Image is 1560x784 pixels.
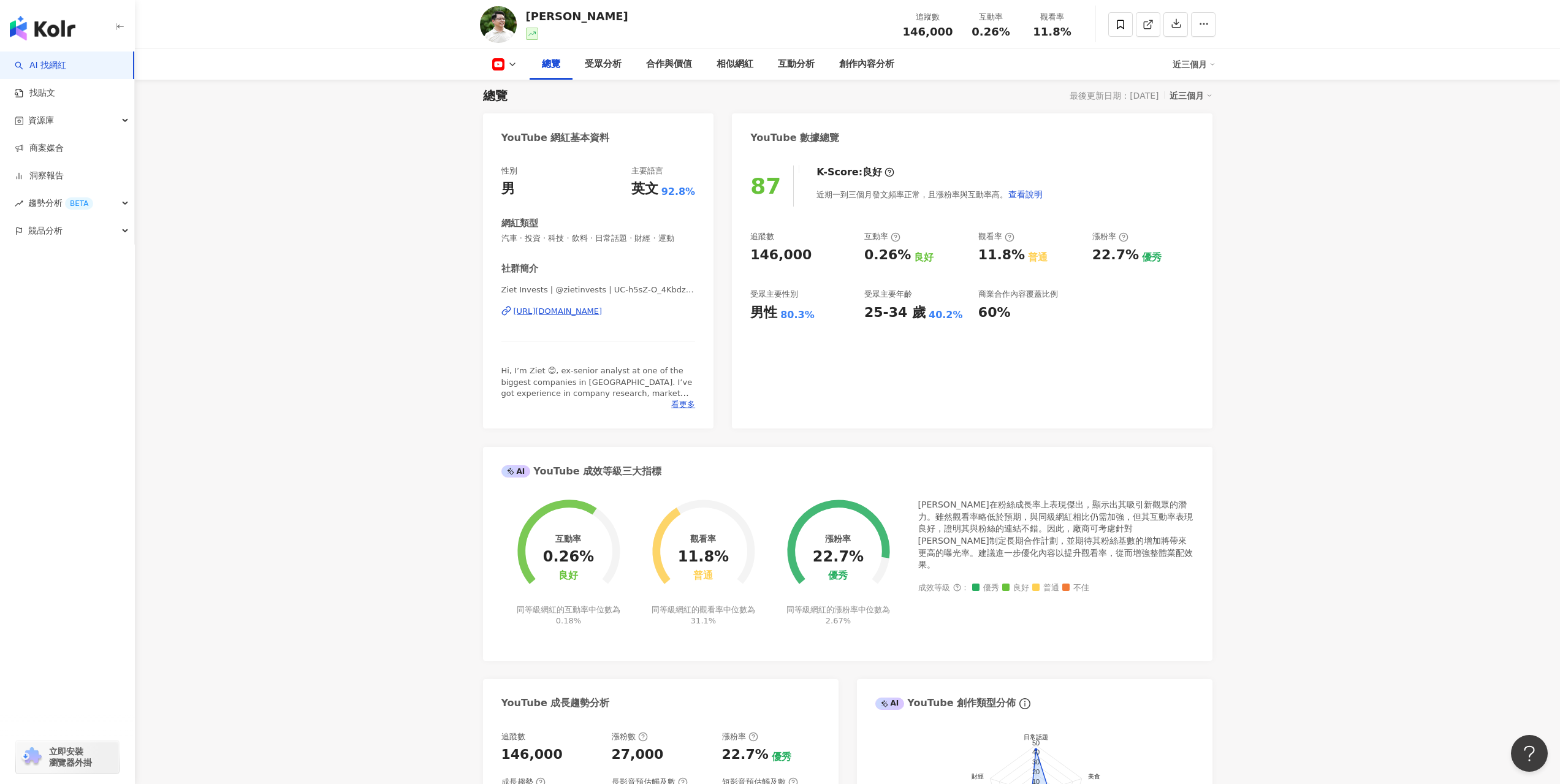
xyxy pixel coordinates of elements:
div: 男 [501,180,515,199]
span: Ziet Invests | @zietinvests | UC-h5sZ-O_4KbdzPy6hxYd9g [501,284,696,295]
div: 受眾分析 [585,57,622,72]
div: 創作內容分析 [839,57,894,72]
div: 近三個月 [1170,88,1212,104]
span: 查看說明 [1008,189,1043,199]
div: 25-34 歲 [864,303,926,322]
div: YouTube 網紅基本資料 [501,131,610,145]
div: 40.2% [929,308,963,322]
div: 普通 [693,570,713,582]
text: 日常話題 [1024,733,1048,740]
div: 受眾主要年齡 [864,289,912,300]
div: 總覽 [483,87,508,104]
a: chrome extension立即安裝 瀏覽器外掛 [16,740,119,774]
span: 看更多 [671,399,695,410]
button: 查看說明 [1008,182,1043,207]
text: 40 [1032,748,1039,756]
div: 性別 [501,166,517,177]
iframe: Help Scout Beacon - Open [1511,735,1548,772]
div: 22.7% [813,549,864,566]
span: 良好 [1002,584,1029,593]
div: BETA [65,197,93,210]
div: 合作與價值 [646,57,692,72]
div: 80.3% [780,308,815,322]
a: [URL][DOMAIN_NAME] [501,306,696,317]
div: 觀看率 [1029,11,1076,23]
div: 11.8% [678,549,729,566]
span: 146,000 [903,25,953,38]
div: AI [501,465,531,478]
a: 找貼文 [15,87,55,99]
div: 146,000 [501,745,563,764]
div: 22.7% [1092,246,1139,265]
div: 27,000 [612,745,664,764]
div: YouTube 創作類型分佈 [875,696,1016,710]
a: searchAI 找網紅 [15,59,66,72]
div: [URL][DOMAIN_NAME] [514,306,603,317]
div: 總覽 [542,57,560,72]
span: rise [15,199,23,208]
div: 追蹤數 [750,231,774,242]
div: 60% [978,303,1011,322]
div: YouTube 成長趨勢分析 [501,696,610,710]
div: 英文 [631,180,658,199]
div: 觀看率 [690,534,716,544]
div: 最後更新日期：[DATE] [1070,91,1159,101]
div: 觀看率 [978,231,1014,242]
div: 優秀 [772,750,791,764]
span: 趨勢分析 [28,189,93,217]
div: AI [875,698,905,710]
text: 20 [1032,768,1039,775]
div: 互動率 [968,11,1014,23]
div: 追蹤數 [501,731,525,742]
div: 11.8% [978,246,1025,265]
span: 11.8% [1033,26,1071,38]
div: 主要語言 [631,166,663,177]
div: K-Score : [816,166,894,179]
div: 互動分析 [778,57,815,72]
div: 146,000 [750,246,812,265]
span: 0.18% [556,616,581,625]
div: 良好 [862,166,882,179]
div: 漲粉率 [722,731,758,742]
div: 87 [750,173,781,199]
div: 相似網紅 [717,57,753,72]
div: 男性 [750,303,777,322]
div: 社群簡介 [501,262,538,275]
span: 31.1% [691,616,716,625]
span: Hi, I’m Ziet 😊, ex-senior analyst at one of the biggest companies in [GEOGRAPHIC_DATA]. I’ve got ... [501,366,693,632]
span: 資源庫 [28,107,54,134]
img: KOL Avatar [480,6,517,43]
div: 普通 [1028,251,1048,264]
text: 財經 [972,773,984,780]
div: 互動率 [864,231,900,242]
div: 同等級網紅的觀看率中位數為 [650,604,757,626]
div: 近三個月 [1173,55,1216,74]
div: 商業合作內容覆蓋比例 [978,289,1058,300]
a: 商案媒合 [15,142,64,154]
div: YouTube 數據總覽 [750,131,839,145]
span: 0.26% [972,26,1010,38]
span: 優秀 [972,584,999,593]
text: 美食 [1087,773,1100,780]
img: chrome extension [20,747,44,767]
span: 普通 [1032,584,1059,593]
div: 近期一到三個月發文頻率正常，且漲粉率與互動率高。 [816,182,1043,207]
span: info-circle [1018,696,1032,711]
div: 0.26% [864,246,911,265]
span: 競品分析 [28,217,63,245]
text: 50 [1032,739,1039,746]
div: 受眾主要性別 [750,289,798,300]
div: 成效等級 ： [918,584,1194,593]
span: 不佳 [1062,584,1089,593]
span: 2.67% [826,616,851,625]
a: 洞察報告 [15,170,64,182]
div: YouTube 成效等級三大指標 [501,465,662,478]
div: 漲粉率 [825,534,851,544]
text: 30 [1032,758,1039,766]
div: 同等級網紅的漲粉率中位數為 [785,604,892,626]
div: 良好 [558,570,578,582]
div: 同等級網紅的互動率中位數為 [515,604,622,626]
div: 漲粉數 [612,731,648,742]
div: 網紅類型 [501,217,538,230]
div: 漲粉率 [1092,231,1128,242]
